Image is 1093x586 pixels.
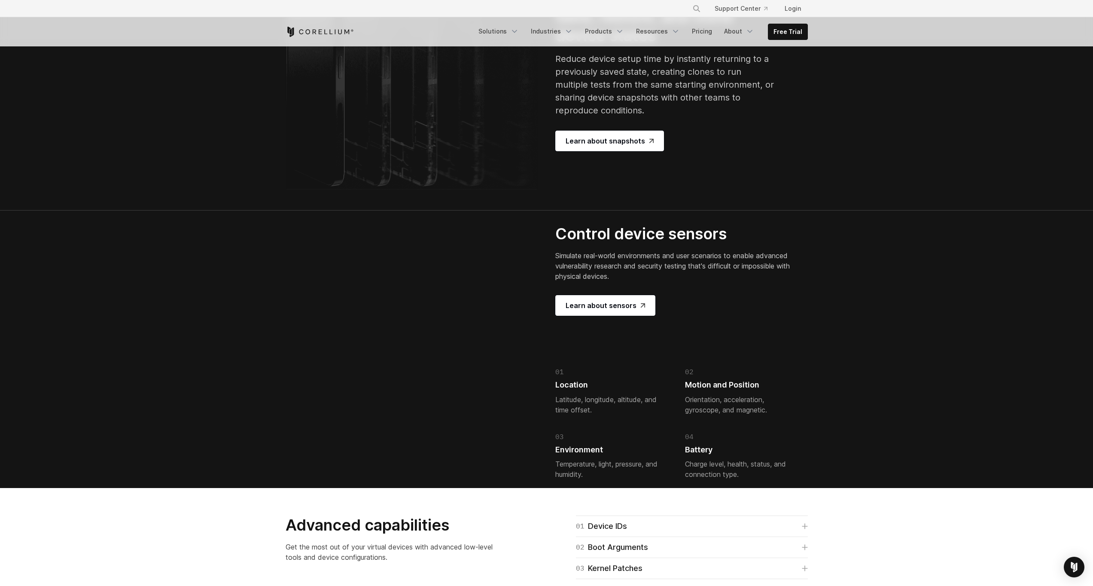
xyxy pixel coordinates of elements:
a: Learn about snapshots [555,131,664,151]
a: Resources [631,24,685,39]
p: Reduce device setup time by instantly returning to a previously saved state, creating clones to r... [555,52,775,117]
a: About [719,24,759,39]
p: Simulate real-world environments and user scenarios to enable advanced vulnerability research and... [555,250,796,281]
span: Learn about snapshots [566,136,654,146]
h4: Battery [685,445,796,455]
p: Orientation, acceleration, gyroscope, and magnetic. [685,394,796,415]
div: Boot Arguments [576,541,648,553]
p: Get the most out of your virtual devices with advanced low-level tools and device configurations. [286,542,505,562]
div: Device IDs [576,520,627,532]
div: 01 [555,367,666,376]
div: 04 [685,432,796,441]
video: Your browser does not support the video tag. [286,323,414,388]
a: Login [778,1,808,16]
p: Temperature, light, pressure, and humidity. [555,459,666,479]
span: 01 [576,520,585,532]
a: 02Boot Arguments [576,541,808,553]
span: 02 [576,541,585,553]
h4: Motion and Position [685,380,796,390]
div: Navigation Menu [682,1,808,16]
a: Learn about sensors [555,295,655,316]
a: Products [580,24,629,39]
a: Solutions [473,24,524,39]
a: Free Trial [768,24,807,40]
div: Navigation Menu [473,24,808,40]
a: 01Device IDs [576,520,808,532]
a: 03Kernel Patches [576,562,808,574]
span: Learn about sensors [566,300,645,311]
div: 03 [555,432,666,441]
h2: Advanced capabilities [286,516,505,535]
div: Kernel Patches [576,562,642,574]
h4: Location [555,380,666,390]
a: Industries [526,24,578,39]
a: Corellium Home [286,27,354,37]
p: Charge level, health, status, and connection type. [685,459,796,479]
span: 03 [576,562,585,574]
div: Open Intercom Messenger [1064,557,1084,577]
a: Pricing [687,24,717,39]
p: Latitude, longitude, altitude, and time offset. [555,394,666,415]
button: Search [689,1,704,16]
h2: Control device sensors [555,224,796,244]
a: Support Center [708,1,774,16]
h4: Environment [555,445,666,455]
div: 02 [685,367,796,376]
